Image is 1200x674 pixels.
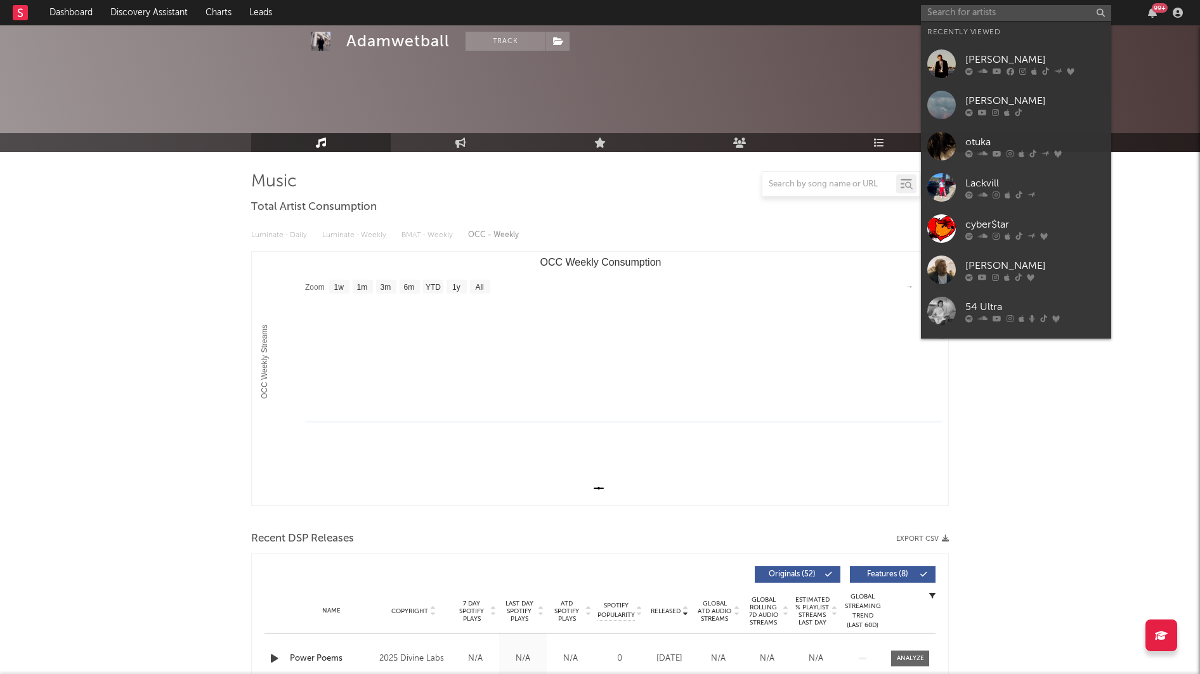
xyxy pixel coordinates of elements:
[502,652,544,665] div: N/A
[858,571,916,578] span: Features ( 8 )
[921,167,1111,208] a: Lackvill
[252,252,949,505] svg: OCC Weekly Consumption
[597,601,635,620] span: Spotify Popularity
[795,652,837,665] div: N/A
[921,249,1111,290] a: [PERSON_NAME]
[379,651,448,666] div: 2025 Divine Labs
[597,652,642,665] div: 0
[850,566,936,583] button: Features(8)
[346,32,450,51] div: Adamwetball
[746,596,781,626] span: Global Rolling 7D Audio Streams
[404,283,415,292] text: 6m
[1152,3,1168,13] div: 99 +
[357,283,368,292] text: 1m
[260,325,269,399] text: OCC Weekly Streams
[540,257,662,268] text: OCC Weekly Consumption
[762,179,896,190] input: Search by song name or URL
[965,52,1105,67] div: [PERSON_NAME]
[896,535,949,543] button: Export CSV
[502,600,536,623] span: Last Day Spotify Plays
[921,290,1111,332] a: 54 Ultra
[965,299,1105,314] div: 54 Ultra
[426,283,441,292] text: YTD
[965,217,1105,232] div: cyber$tar
[651,607,681,615] span: Released
[452,283,460,292] text: 1y
[965,93,1105,108] div: [PERSON_NAME]
[755,566,840,583] button: Originals(52)
[921,84,1111,126] a: [PERSON_NAME]
[251,200,377,215] span: Total Artist Consumption
[550,600,584,623] span: ATD Spotify Plays
[334,283,344,292] text: 1w
[455,600,488,623] span: 7 Day Spotify Plays
[251,531,354,547] span: Recent DSP Releases
[466,32,545,51] button: Track
[965,176,1105,191] div: Lackvill
[697,600,732,623] span: Global ATD Audio Streams
[921,5,1111,21] input: Search for artists
[746,652,788,665] div: N/A
[697,652,740,665] div: N/A
[290,652,373,665] a: Power Poems
[391,607,428,615] span: Copyright
[927,25,1105,40] div: Recently Viewed
[906,282,913,291] text: →
[921,208,1111,249] a: cyber$tar
[648,652,691,665] div: [DATE]
[550,652,591,665] div: N/A
[921,126,1111,167] a: otuka
[305,283,325,292] text: Zoom
[921,332,1111,373] a: campthehills
[844,592,882,630] div: Global Streaming Trend (Last 60D)
[1148,8,1157,18] button: 99+
[455,652,496,665] div: N/A
[965,134,1105,150] div: otuka
[381,283,391,292] text: 3m
[921,43,1111,84] a: [PERSON_NAME]
[763,571,821,578] span: Originals ( 52 )
[290,606,373,616] div: Name
[795,596,830,626] span: Estimated % Playlist Streams Last Day
[965,258,1105,273] div: [PERSON_NAME]
[475,283,483,292] text: All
